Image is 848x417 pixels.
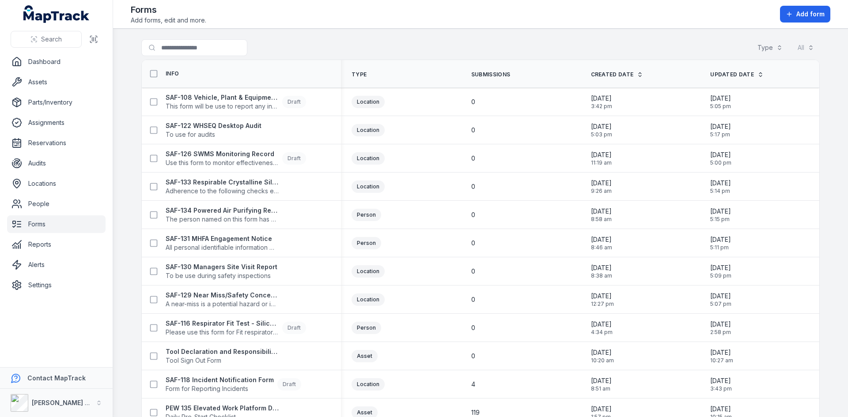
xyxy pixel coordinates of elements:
div: Location [352,378,385,391]
span: Adherence to the following checks ensure that the proposed works are in accordance with "The Work... [166,187,279,195]
a: Tool Declaration and Responsibility AcknowledgementTool Sign Out Form [166,347,279,365]
span: [DATE] [710,94,731,103]
time: 9/11/2025, 11:19:56 AM [591,150,612,166]
strong: Contact MapTrack [27,374,86,382]
span: 8:46 am [591,244,612,251]
span: 4 [471,380,475,389]
span: [DATE] [591,320,613,329]
span: 5:05 pm [710,103,731,110]
span: [DATE] [591,292,614,301]
a: SAF-126 SWMS Monitoring RecordUse this form to monitor effectiveness of SWMSDraft [166,150,306,167]
a: Reservations [7,134,106,152]
div: Person [352,237,381,249]
time: 9/11/2025, 8:38:50 AM [591,263,612,279]
span: Form for Reporting Incidents [166,384,274,393]
time: 9/10/2025, 12:27:35 PM [591,292,614,308]
time: 9/22/2025, 3:42:40 PM [591,94,612,110]
span: Updated Date [710,71,754,78]
span: 0 [471,295,475,304]
span: 0 [471,154,475,163]
a: SAF-130 Managers Site Visit ReportTo be use during safety inspections [166,263,277,280]
strong: Tool Declaration and Responsibility Acknowledgement [166,347,279,356]
span: 12:27 pm [591,301,614,308]
span: Info [166,70,179,77]
span: Use this form to monitor effectiveness of SWMS [166,158,279,167]
span: [DATE] [710,292,731,301]
div: Person [352,209,381,221]
span: [DATE] [710,263,731,272]
span: 5:03 pm [591,131,612,138]
div: Draft [277,378,301,391]
span: 10:20 am [591,357,614,364]
strong: SAF-133 Respirable Crystalline Silica Site Inspection Checklist [166,178,279,187]
span: 5:07 pm [710,301,731,308]
span: 0 [471,210,475,219]
span: [DATE] [591,263,612,272]
time: 9/11/2025, 5:03:15 PM [591,122,612,138]
div: Location [352,293,385,306]
span: 119 [471,408,480,417]
div: Draft [282,322,306,334]
span: Add form [796,10,825,19]
span: 5:14 pm [710,188,731,195]
a: SAF-108 Vehicle, Plant & Equipment Damage - Incident reportThis form will be use to report any in... [166,93,306,111]
span: The person named on this form has been issued a Powered Air Purifying Respirator (PAPR) to form p... [166,215,279,224]
span: [DATE] [591,405,612,413]
a: Settings [7,276,106,294]
time: 9/11/2025, 9:26:50 AM [591,179,612,195]
strong: SAF-131 MHFA Engagement Notice [166,234,279,243]
span: [DATE] [710,235,731,244]
span: 8:51 am [591,385,612,392]
div: Draft [282,96,306,108]
div: Location [352,96,385,108]
span: [DATE] [710,348,733,357]
span: [DATE] [710,179,731,188]
span: [DATE] [591,348,614,357]
span: [DATE] [591,94,612,103]
span: Created Date [591,71,634,78]
span: To use for audits [166,130,261,139]
time: 9/11/2025, 8:58:12 AM [591,207,612,223]
a: Locations [7,175,106,192]
span: 0 [471,182,475,191]
a: Forms [7,215,106,233]
div: Asset [352,350,378,362]
span: [DATE] [591,150,612,159]
span: This form will be use to report any incident related with Plant or Vehicles [166,102,279,111]
time: 9/18/2025, 5:15:54 PM [710,207,731,223]
span: 3:42 pm [591,103,612,110]
a: SAF-116 Respirator Fit Test - Silica and Asbestos AwarenessPlease use this form for Fit respirato... [166,319,306,337]
strong: SAF-129 Near Miss/Safety Concern/Environmental Concern Form [166,291,279,300]
button: Type [752,39,788,56]
a: Dashboard [7,53,106,71]
span: All personal identifiable information must be anonymised. This form is for internal statistical t... [166,243,279,252]
a: MapTrack [23,5,90,23]
div: Draft [282,152,306,165]
time: 9/5/2025, 10:20:42 AM [591,348,614,364]
span: [DATE] [710,207,731,216]
span: [DATE] [710,122,731,131]
time: 9/11/2025, 5:00:27 PM [710,150,731,166]
span: Submissions [471,71,510,78]
span: [DATE] [591,235,612,244]
span: 10:27 am [710,357,733,364]
a: Parts/Inventory [7,94,106,111]
h2: Forms [131,4,206,16]
span: A near-miss is a potential hazard or incident in which no property was damaged and no personal in... [166,300,279,308]
span: 5:00 pm [710,159,731,166]
span: [DATE] [710,150,731,159]
strong: SAF-126 SWMS Monitoring Record [166,150,279,158]
strong: SAF-108 Vehicle, Plant & Equipment Damage - Incident report [166,93,279,102]
strong: SAF-130 Managers Site Visit Report [166,263,277,271]
time: 9/18/2025, 5:07:42 PM [710,292,731,308]
span: 5:11 pm [710,244,731,251]
span: 0 [471,239,475,248]
time: 9/5/2025, 10:27:25 AM [710,348,733,364]
span: 0 [471,352,475,361]
a: Reports [7,236,106,253]
span: [DATE] [591,179,612,188]
span: Tool Sign Out Form [166,356,279,365]
div: Location [352,265,385,278]
a: Updated Date [710,71,764,78]
div: Location [352,152,385,165]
